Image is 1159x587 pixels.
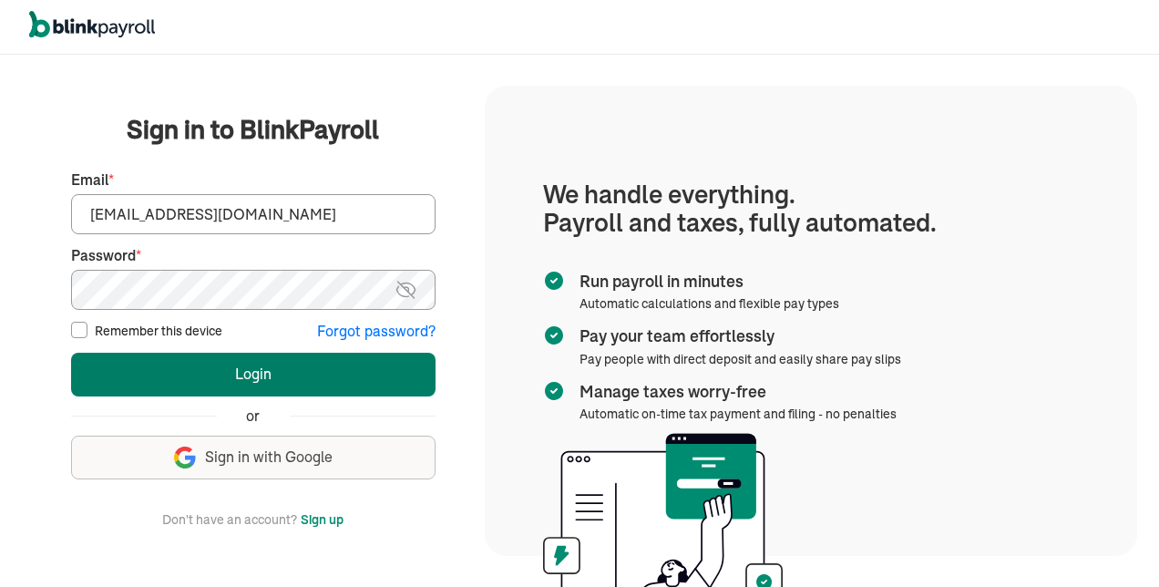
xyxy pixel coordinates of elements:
img: logo [29,11,155,38]
img: checkmark [543,324,565,346]
input: Your email address [71,194,436,234]
span: Sign in with Google [205,447,333,468]
span: Automatic on-time tax payment and filing - no penalties [579,406,897,422]
iframe: Chat Widget [856,390,1159,587]
span: or [246,406,260,427]
label: Email [71,170,436,191]
img: checkmark [543,270,565,292]
button: Sign in with Google [71,436,436,479]
label: Remember this device [95,322,222,340]
span: Don't have an account? [162,509,297,530]
button: Forgot password? [317,321,436,342]
span: Automatic calculations and flexible pay types [579,295,839,312]
span: Manage taxes worry-free [579,380,889,404]
label: Password [71,245,436,266]
span: Pay your team effortlessly [579,324,894,348]
img: google [174,447,196,469]
button: Login [71,353,436,396]
span: Pay people with direct deposit and easily share pay slips [579,351,901,367]
img: eye [395,279,417,301]
button: Sign up [301,509,344,530]
img: checkmark [543,380,565,402]
span: Sign in to BlinkPayroll [127,111,379,148]
h1: We handle everything. Payroll and taxes, fully automated. [543,180,1079,237]
span: Run payroll in minutes [579,270,832,293]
